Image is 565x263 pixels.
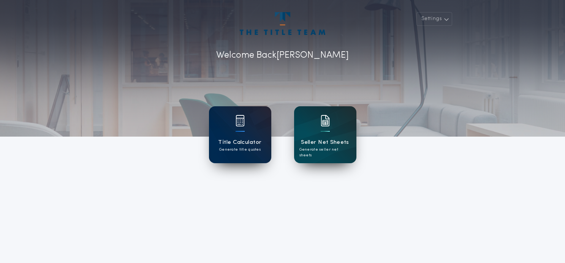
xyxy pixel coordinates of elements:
[240,12,325,35] img: account-logo
[209,106,271,163] a: card iconTitle CalculatorGenerate title quotes
[294,106,356,163] a: card iconSeller Net SheetsGenerate seller net sheets
[236,115,245,126] img: card icon
[301,138,349,147] h1: Seller Net Sheets
[216,49,349,62] p: Welcome Back [PERSON_NAME]
[219,147,261,153] p: Generate title quotes
[218,138,261,147] h1: Title Calculator
[321,115,330,126] img: card icon
[299,147,351,158] p: Generate seller net sheets
[416,12,452,26] button: Settings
